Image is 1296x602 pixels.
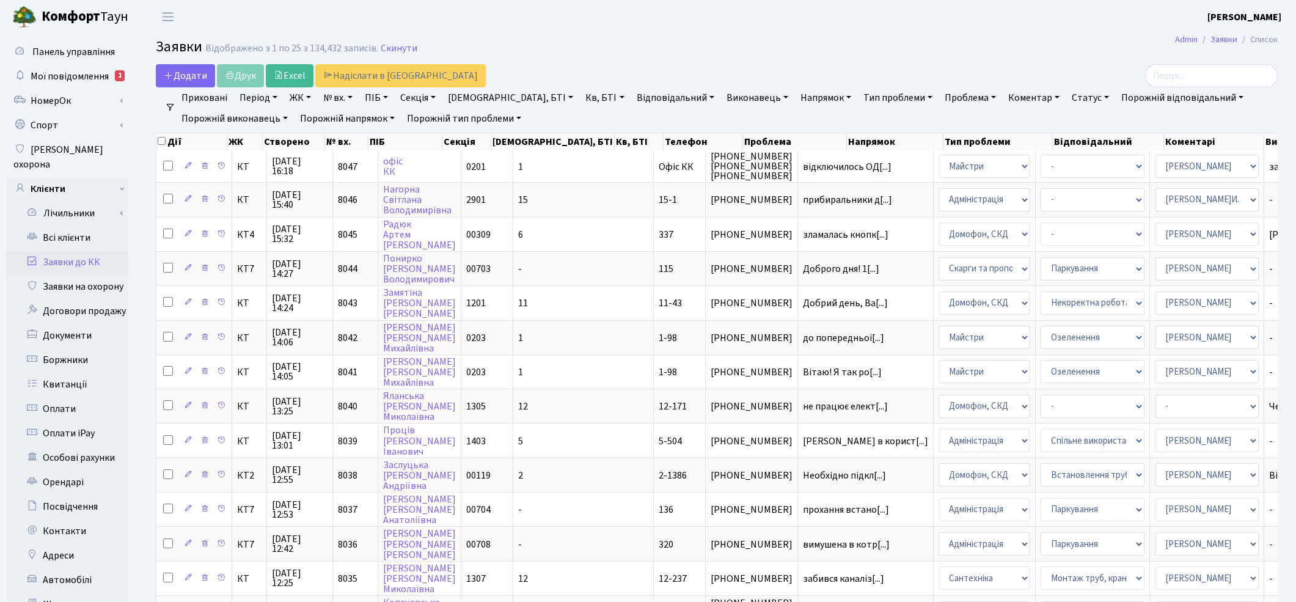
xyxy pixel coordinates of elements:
[318,87,357,108] a: № вх.
[383,252,456,286] a: Понирко[PERSON_NAME]Володимирович
[518,400,528,413] span: 12
[383,562,456,596] a: [PERSON_NAME][PERSON_NAME]Миколаївна
[164,69,207,83] span: Додати
[803,193,892,207] span: прибиральники д[...]
[237,436,262,446] span: КТ
[156,133,227,150] th: Дії
[443,87,578,108] a: [DEMOGRAPHIC_DATA], БТІ
[940,87,1001,108] a: Проблема
[659,538,673,551] span: 320
[272,362,328,381] span: [DATE] 14:05
[383,389,456,424] a: Яланська[PERSON_NAME]Миколаївна
[237,162,262,172] span: КТ
[6,446,128,470] a: Особові рахунки
[518,572,528,585] span: 12
[6,138,128,177] a: [PERSON_NAME] охорона
[325,133,368,150] th: № вх.
[383,424,456,458] a: Проців[PERSON_NAME]Іванович
[803,572,884,585] span: забився каналіз[...]
[360,87,393,108] a: ПІБ
[711,195,793,205] span: [PHONE_NUMBER]
[659,435,682,448] span: 5-504
[272,500,328,519] span: [DATE] 12:53
[518,331,523,345] span: 1
[1067,87,1114,108] a: Статус
[177,87,232,108] a: Приховані
[803,296,888,310] span: Добрий день, Ва[...]
[442,133,491,150] th: Секція
[711,298,793,308] span: [PHONE_NUMBER]
[796,87,856,108] a: Напрямок
[338,435,357,448] span: 8039
[659,365,677,379] span: 1-98
[285,87,316,108] a: ЖК
[518,228,523,241] span: 6
[743,133,846,150] th: Проблема
[272,328,328,347] span: [DATE] 14:06
[237,264,262,274] span: КТ7
[711,367,793,377] span: [PHONE_NUMBER]
[1003,87,1064,108] a: Коментар
[32,45,115,59] span: Панель управління
[711,230,793,240] span: [PHONE_NUMBER]
[12,5,37,29] img: logo.png
[368,133,442,150] th: ПІБ
[383,218,456,252] a: РадюкАртем[PERSON_NAME]
[803,262,879,276] span: Доброго дня! 1[...]
[338,538,357,551] span: 8036
[237,505,262,515] span: КТ7
[491,133,615,150] th: [DEMOGRAPHIC_DATA], БТІ
[803,365,882,379] span: Вітаю! Я так ро[...]
[266,64,313,87] a: Excel
[659,572,687,585] span: 12-237
[383,458,456,493] a: Заслуцька[PERSON_NAME]Андріївна
[272,156,328,176] span: [DATE] 16:18
[466,331,486,345] span: 0203
[338,365,357,379] span: 8041
[664,133,744,150] th: Телефон
[711,264,793,274] span: [PHONE_NUMBER]
[237,402,262,411] span: КТ
[466,193,486,207] span: 2901
[272,431,328,450] span: [DATE] 13:01
[237,333,262,343] span: КТ
[205,43,378,54] div: Відображено з 1 по 25 з 134,432 записів.
[338,572,357,585] span: 8035
[6,568,128,592] a: Автомобілі
[803,435,928,448] span: [PERSON_NAME] в корист[...]
[632,87,719,108] a: Відповідальний
[6,543,128,568] a: Адреси
[6,113,128,138] a: Спорт
[383,355,456,389] a: [PERSON_NAME][PERSON_NAME]Михайлівна
[338,193,357,207] span: 8046
[338,331,357,345] span: 8042
[237,230,262,240] span: КТ4
[466,160,486,174] span: 0201
[383,493,456,527] a: [PERSON_NAME][PERSON_NAME]Анатоліївна
[1145,64,1278,87] input: Пошук...
[6,299,128,323] a: Договори продажу
[943,133,1053,150] th: Тип проблеми
[6,250,128,274] a: Заявки до КК
[6,177,128,201] a: Клієнти
[1207,10,1281,24] b: [PERSON_NAME]
[338,296,357,310] span: 8043
[42,7,100,26] b: Комфорт
[803,400,888,413] span: не працює елект[...]
[383,155,403,178] a: офісКК
[659,193,677,207] span: 15-1
[518,435,523,448] span: 5
[6,470,128,494] a: Орендарі
[338,160,357,174] span: 8047
[6,274,128,299] a: Заявки на охорону
[466,435,486,448] span: 1403
[659,503,673,516] span: 136
[6,323,128,348] a: Документи
[383,321,456,355] a: [PERSON_NAME][PERSON_NAME]Михайлівна
[803,160,891,174] span: відключилось ОД[...]
[272,465,328,485] span: [DATE] 12:55
[466,365,486,379] span: 0203
[659,228,673,241] span: 337
[659,331,677,345] span: 1-98
[237,574,262,584] span: КТ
